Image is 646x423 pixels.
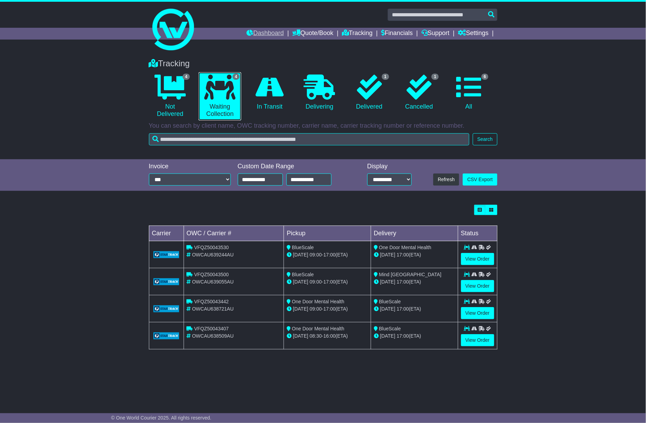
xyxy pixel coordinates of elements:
span: One Door Mental Health [292,299,344,304]
span: 17:00 [397,279,409,285]
span: 6 [481,74,489,80]
span: 17:00 [324,306,336,312]
img: GetCarrierServiceLogo [153,251,179,258]
a: Delivering [298,72,341,113]
p: You can search by client name, OWC tracking number, carrier name, carrier tracking number or refe... [149,122,497,130]
a: 4 Waiting Collection [199,72,241,120]
div: (ETA) [374,278,455,286]
span: [DATE] [380,252,395,257]
a: 4 Not Delivered [149,72,192,120]
div: (ETA) [374,305,455,313]
td: Delivery [371,226,458,241]
a: CSV Export [463,174,497,186]
a: 1 Delivered [348,72,391,113]
a: Tracking [342,28,372,40]
span: [DATE] [380,306,395,312]
div: Invoice [149,163,231,170]
span: 17:00 [397,306,409,312]
span: © One World Courier 2025. All rights reserved. [111,415,211,421]
div: - (ETA) [287,278,368,286]
div: Tracking [145,59,501,69]
span: 4 [183,74,190,80]
div: (ETA) [374,251,455,259]
span: 1 [382,74,389,80]
img: GetCarrierServiceLogo [153,305,179,312]
a: In Transit [248,72,291,113]
a: Settings [458,28,489,40]
span: VFQZ50043530 [194,245,229,250]
span: OWCAU639055AU [192,279,234,285]
td: Pickup [284,226,371,241]
span: BlueScale [379,299,401,304]
span: One Door Mental Health [292,326,344,331]
span: VFQZ50043500 [194,272,229,277]
img: GetCarrierServiceLogo [153,332,179,339]
span: 08:30 [310,333,322,339]
span: 09:00 [310,252,322,257]
td: OWC / Carrier # [184,226,284,241]
a: 6 All [447,72,490,113]
span: OWCAU638721AU [192,306,234,312]
span: BlueScale [292,272,314,277]
span: OWCAU638509AU [192,333,234,339]
td: Status [458,226,497,241]
div: - (ETA) [287,305,368,313]
a: View Order [461,253,494,265]
span: BlueScale [292,245,314,250]
a: Dashboard [247,28,284,40]
img: GetCarrierServiceLogo [153,278,179,285]
span: OWCAU639244AU [192,252,234,257]
span: 17:00 [397,333,409,339]
span: 09:00 [310,279,322,285]
span: 09:00 [310,306,322,312]
span: [DATE] [380,333,395,339]
span: One Door Mental Health [379,245,431,250]
span: [DATE] [293,252,308,257]
span: VFQZ50043442 [194,299,229,304]
button: Refresh [433,174,459,186]
span: 17:00 [324,252,336,257]
span: 4 [233,74,240,80]
button: Search [473,133,497,145]
div: (ETA) [374,332,455,340]
span: 16:00 [324,333,336,339]
span: [DATE] [293,279,308,285]
span: VFQZ50043407 [194,326,229,331]
a: View Order [461,280,494,292]
span: [DATE] [293,306,308,312]
td: Carrier [149,226,184,241]
a: Quote/Book [292,28,333,40]
span: 1 [431,74,439,80]
a: 1 Cancelled [398,72,441,113]
span: [DATE] [293,333,308,339]
span: [DATE] [380,279,395,285]
a: Support [421,28,450,40]
div: Display [367,163,412,170]
span: Mind [GEOGRAPHIC_DATA] [379,272,442,277]
div: Custom Date Range [238,163,349,170]
span: BlueScale [379,326,401,331]
div: - (ETA) [287,251,368,259]
a: View Order [461,307,494,319]
a: View Order [461,334,494,346]
a: Financials [381,28,413,40]
div: - (ETA) [287,332,368,340]
span: 17:00 [324,279,336,285]
span: 17:00 [397,252,409,257]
